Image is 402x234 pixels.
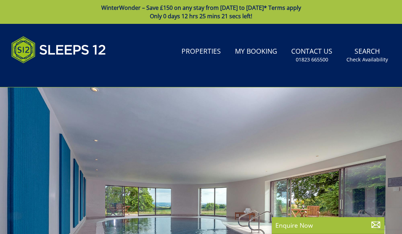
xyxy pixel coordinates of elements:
a: SearchCheck Availability [344,44,391,67]
img: Sleeps 12 [11,32,106,67]
p: Enquire Now [275,221,381,230]
iframe: Customer reviews powered by Trustpilot [8,72,82,78]
a: Properties [179,44,224,60]
a: My Booking [232,44,280,60]
span: Only 0 days 12 hrs 25 mins 21 secs left! [150,12,252,20]
small: Check Availability [346,56,388,63]
small: 01823 665500 [296,56,328,63]
a: Contact Us01823 665500 [288,44,335,67]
